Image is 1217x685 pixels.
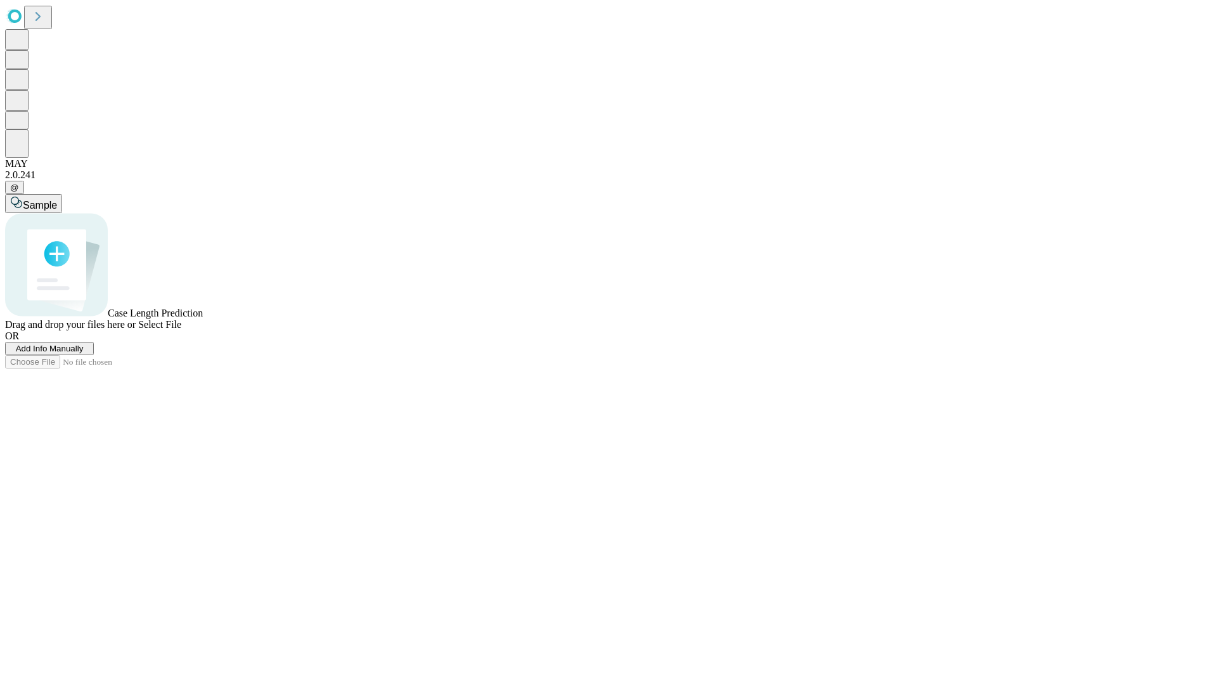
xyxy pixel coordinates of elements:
button: Add Info Manually [5,342,94,355]
button: @ [5,181,24,194]
span: Select File [138,319,181,330]
div: MAY [5,158,1212,169]
span: Drag and drop your files here or [5,319,136,330]
span: OR [5,330,19,341]
span: Sample [23,200,57,211]
span: Add Info Manually [16,344,84,353]
button: Sample [5,194,62,213]
span: Case Length Prediction [108,308,203,318]
div: 2.0.241 [5,169,1212,181]
span: @ [10,183,19,192]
